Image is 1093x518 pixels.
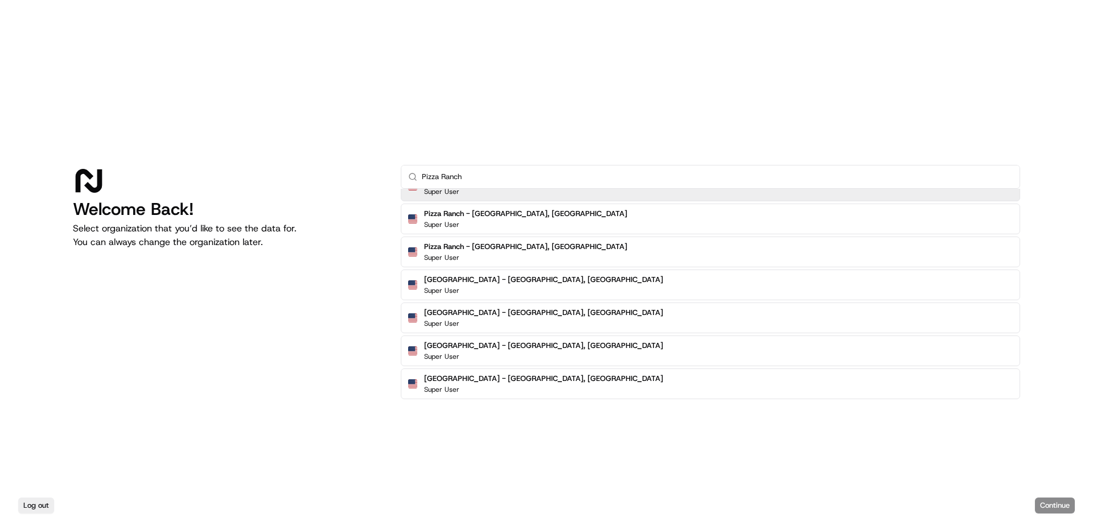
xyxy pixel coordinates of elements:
p: Super User [424,352,459,361]
img: Flag of us [408,313,417,322]
p: Select organization that you’d like to see the data for. You can always change the organization l... [73,222,383,249]
input: Type to search... [422,165,1013,188]
p: Super User [424,286,459,295]
p: Super User [424,385,459,394]
h2: Pizza Ranch - [GEOGRAPHIC_DATA], [GEOGRAPHIC_DATA] [424,209,627,219]
h2: Pizza Ranch - [GEOGRAPHIC_DATA], [GEOGRAPHIC_DATA] [424,242,627,252]
img: Flag of us [408,280,417,289]
p: Super User [424,319,459,328]
h2: [GEOGRAPHIC_DATA] - [GEOGRAPHIC_DATA], [GEOGRAPHIC_DATA] [424,374,663,384]
p: Super User [424,187,459,196]
img: Flag of us [408,214,417,223]
img: Flag of us [408,247,417,256]
img: Flag of us [408,346,417,355]
h2: [GEOGRAPHIC_DATA] - [GEOGRAPHIC_DATA], [GEOGRAPHIC_DATA] [424,275,663,285]
h2: [GEOGRAPHIC_DATA] - [GEOGRAPHIC_DATA], [GEOGRAPHIC_DATA] [424,308,663,318]
h2: [GEOGRAPHIC_DATA] - [GEOGRAPHIC_DATA], [GEOGRAPHIC_DATA] [424,341,663,351]
p: Super User [424,220,459,229]
h1: Welcome Back! [73,199,383,219]
p: Super User [424,253,459,262]
button: Log out [18,498,54,513]
img: Flag of us [408,379,417,388]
